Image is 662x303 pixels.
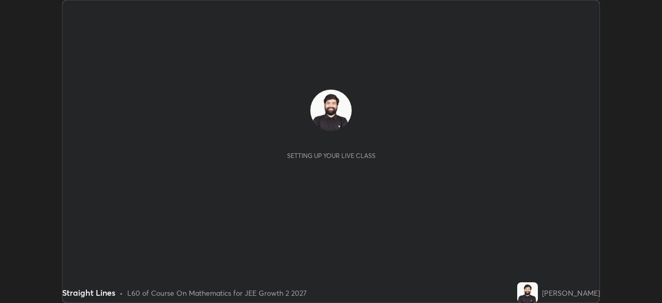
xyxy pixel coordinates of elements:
[119,287,123,298] div: •
[517,282,538,303] img: cde654daf9264748bc121c7fe7fc3cfe.jpg
[542,287,600,298] div: [PERSON_NAME]
[287,152,375,160] div: Setting up your live class
[62,286,115,299] div: Straight Lines
[310,90,352,131] img: cde654daf9264748bc121c7fe7fc3cfe.jpg
[127,287,307,298] div: L60 of Course On Mathematics for JEE Growth 2 2027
